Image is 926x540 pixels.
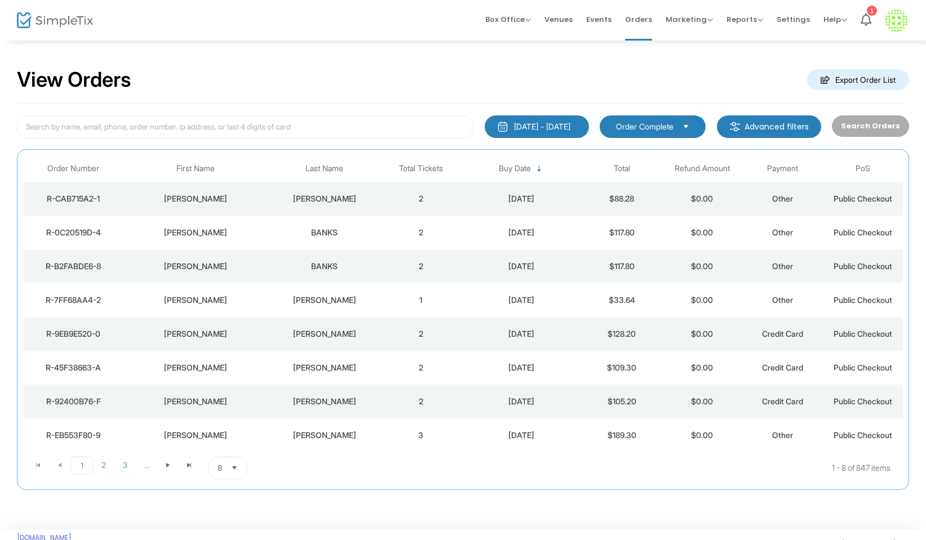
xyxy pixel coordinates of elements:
span: Public Checkout [834,396,892,406]
td: $0.00 [662,351,742,385]
span: Public Checkout [834,430,892,440]
span: Other [772,430,793,440]
td: $0.00 [662,317,742,351]
span: 8 [218,462,222,474]
div: Gregory [126,328,265,340]
span: Page 3 [114,457,136,474]
span: Other [772,227,793,237]
td: $88.28 [582,182,662,216]
span: Public Checkout [834,295,892,305]
span: Public Checkout [834,329,892,338]
td: 2 [380,351,461,385]
div: R-7FF68AA4-2 [26,294,121,306]
td: $117.80 [582,249,662,283]
th: Total Tickets [380,155,461,182]
th: Total [582,155,662,182]
span: Go to the next page [157,457,179,474]
div: Alexis [126,362,265,373]
span: Sortable [535,164,544,173]
td: $0.00 [662,216,742,249]
td: 1 [380,283,461,317]
div: Tom [126,396,265,407]
div: R-B2FABDE6-8 [26,261,121,272]
span: Payment [767,164,798,173]
span: Reports [726,14,763,25]
m-button: Advanced filters [717,115,821,138]
td: 2 [380,249,461,283]
img: monthly [497,121,508,132]
td: $0.00 [662,182,742,216]
span: Page 1 [70,457,93,475]
div: 1 [867,6,877,16]
span: Credit Card [762,363,803,372]
span: Order Number [47,164,99,173]
div: 9/24/2025 [464,261,579,272]
span: Other [772,261,793,271]
span: Other [772,295,793,305]
td: $0.00 [662,283,742,317]
div: 9/24/2025 [464,193,579,204]
div: R-9EB9E520-0 [26,328,121,340]
td: 2 [380,182,461,216]
div: Karen [126,193,265,204]
span: Help [823,14,847,25]
span: Public Checkout [834,261,892,271]
h2: View Orders [17,68,131,92]
td: $109.30 [582,351,662,385]
div: R-45F38663-A [26,362,121,373]
div: Sontag [271,193,378,204]
div: 9/23/2025 [464,294,579,306]
td: $117.80 [582,216,662,249]
span: Public Checkout [834,194,892,203]
span: Last Name [305,164,343,173]
span: First Name [176,164,215,173]
td: 2 [380,216,461,249]
span: Go to the last page [185,461,194,470]
div: Jane [126,294,265,306]
span: Other [772,194,793,203]
div: BANKS [271,227,378,238]
td: $189.30 [582,418,662,452]
span: Credit Card [762,329,803,338]
button: [DATE] - [DATE] [485,115,589,138]
span: Public Checkout [834,227,892,237]
span: Box Office [485,14,531,25]
div: 9/23/2025 [464,362,579,373]
td: $0.00 [662,418,742,452]
div: R-CAB715A2-1 [26,193,121,204]
div: 9/23/2025 [464,430,579,441]
span: PoS [856,164,870,173]
div: 9/24/2025 [464,227,579,238]
td: $0.00 [662,249,742,283]
div: DAVID [126,227,265,238]
img: filter [729,121,741,132]
span: Credit Card [762,396,803,406]
div: R-92400B76-F [26,396,121,407]
td: $105.20 [582,385,662,418]
span: Order Complete [616,121,674,132]
th: Refund Amount [662,155,742,182]
div: DAVID [126,261,265,272]
div: R-EB553F80-9 [26,430,121,441]
div: Data table [23,155,903,452]
div: Goss [271,396,378,407]
kendo-pager-info: 1 - 8 of 847 items [360,457,890,479]
td: $128.20 [582,317,662,351]
td: 3 [380,418,461,452]
div: McLane [271,430,378,441]
div: R-0C20519D-4 [26,227,121,238]
m-button: Export Order List [807,69,909,90]
span: Orders [625,5,652,34]
span: Settings [777,5,810,34]
div: Albano [271,362,378,373]
span: Page 2 [93,457,114,474]
div: Corbin [271,294,378,306]
span: Buy Date [499,164,531,173]
div: 9/23/2025 [464,396,579,407]
div: 9/23/2025 [464,328,579,340]
span: Page 4 [136,457,157,474]
span: Events [586,5,612,34]
span: Go to the next page [163,461,172,470]
span: Go to the last page [179,457,200,474]
td: 2 [380,385,461,418]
